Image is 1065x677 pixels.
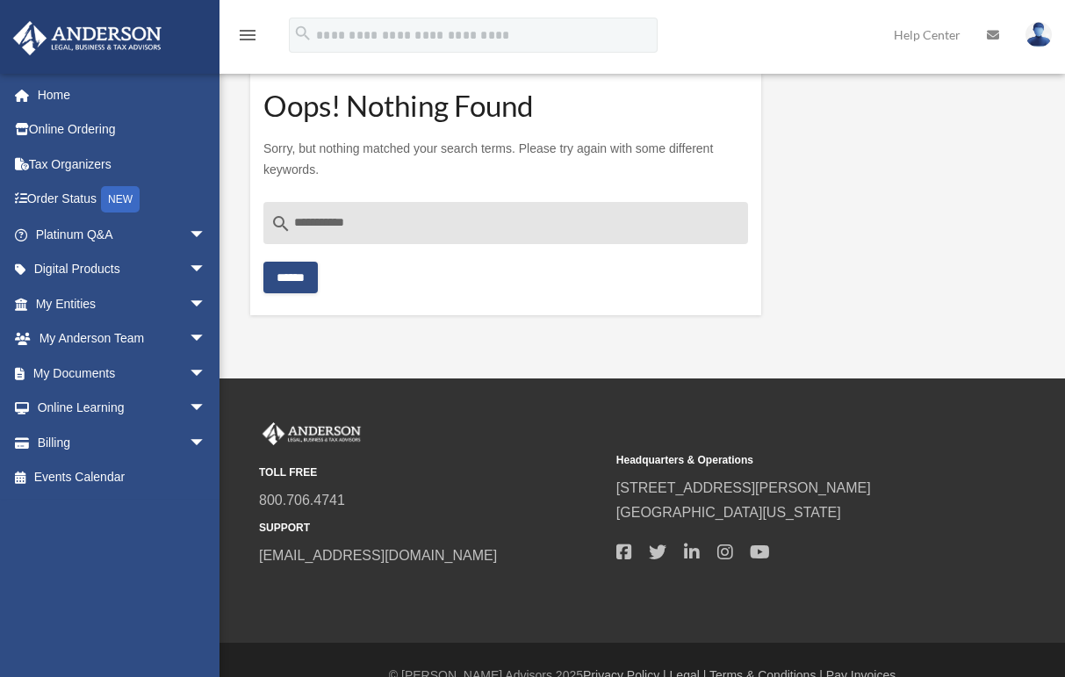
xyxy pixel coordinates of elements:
[12,460,233,495] a: Events Calendar
[259,422,364,445] img: Anderson Advisors Platinum Portal
[259,519,604,537] small: SUPPORT
[259,548,497,563] a: [EMAIL_ADDRESS][DOMAIN_NAME]
[189,356,224,392] span: arrow_drop_down
[263,95,748,117] h1: Oops! Nothing Found
[8,21,167,55] img: Anderson Advisors Platinum Portal
[12,286,233,321] a: My Entitiesarrow_drop_down
[101,186,140,212] div: NEW
[616,451,961,470] small: Headquarters & Operations
[12,112,233,148] a: Online Ordering
[12,147,233,182] a: Tax Organizers
[12,321,233,357] a: My Anderson Teamarrow_drop_down
[189,391,224,427] span: arrow_drop_down
[12,217,233,252] a: Platinum Q&Aarrow_drop_down
[1025,22,1052,47] img: User Pic
[263,138,748,181] p: Sorry, but nothing matched your search terms. Please try again with some different keywords.
[12,182,233,218] a: Order StatusNEW
[259,464,604,482] small: TOLL FREE
[189,286,224,322] span: arrow_drop_down
[189,217,224,253] span: arrow_drop_down
[12,391,233,426] a: Online Learningarrow_drop_down
[237,25,258,46] i: menu
[237,31,258,46] a: menu
[189,252,224,288] span: arrow_drop_down
[12,252,233,287] a: Digital Productsarrow_drop_down
[293,24,313,43] i: search
[616,505,841,520] a: [GEOGRAPHIC_DATA][US_STATE]
[616,480,871,495] a: [STREET_ADDRESS][PERSON_NAME]
[12,356,233,391] a: My Documentsarrow_drop_down
[270,213,291,234] i: search
[189,321,224,357] span: arrow_drop_down
[12,77,224,112] a: Home
[12,425,233,460] a: Billingarrow_drop_down
[259,493,345,508] a: 800.706.4741
[189,425,224,461] span: arrow_drop_down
